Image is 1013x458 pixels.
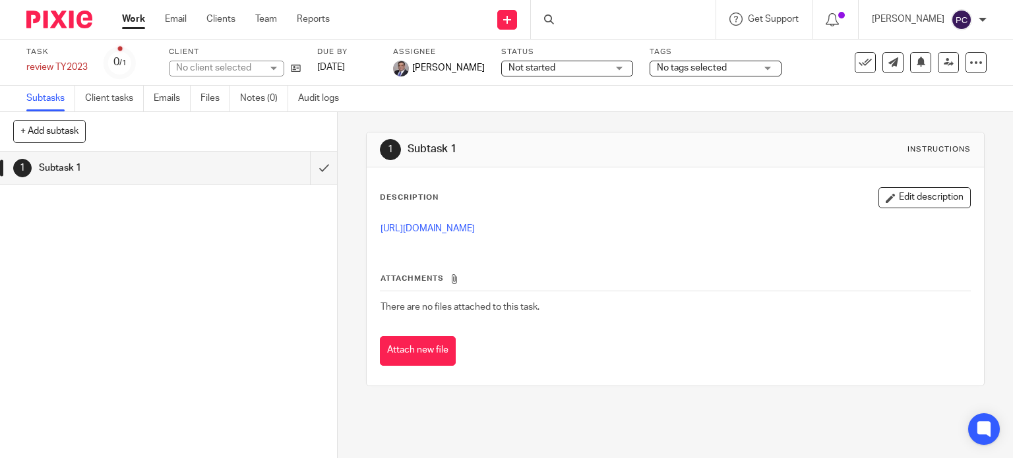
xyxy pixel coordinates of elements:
a: Email [165,13,187,26]
img: thumbnail_IMG_0720.jpg [393,61,409,76]
div: review TY2023 [26,61,88,74]
div: No client selected [176,61,262,74]
h1: Subtask 1 [39,158,211,178]
label: Status [501,47,633,57]
label: Client [169,47,301,57]
div: 0 [113,55,127,70]
label: Due by [317,47,377,57]
h1: Subtask 1 [408,142,703,156]
a: Emails [154,86,191,111]
a: Audit logs [298,86,349,111]
a: Subtasks [26,86,75,111]
div: Instructions [907,144,971,155]
a: [URL][DOMAIN_NAME] [381,224,475,233]
div: 1 [380,139,401,160]
a: Reports [297,13,330,26]
small: /1 [119,59,127,67]
a: Work [122,13,145,26]
span: [PERSON_NAME] [412,61,485,74]
button: Attach new file [380,336,456,366]
div: 1 [13,159,32,177]
span: [DATE] [317,63,345,72]
span: Attachments [381,275,444,282]
span: No tags selected [657,63,727,72]
button: + Add subtask [13,120,86,142]
img: svg%3E [951,9,972,30]
button: Edit description [878,187,971,208]
span: There are no files attached to this task. [381,302,539,312]
label: Assignee [393,47,485,57]
p: [PERSON_NAME] [872,13,944,26]
a: Clients [206,13,235,26]
a: Client tasks [85,86,144,111]
p: Description [380,192,439,203]
img: Pixie [26,11,92,28]
a: Notes (0) [240,86,288,111]
span: Get Support [748,14,799,24]
span: Not started [508,63,555,72]
a: Files [200,86,230,111]
label: Tags [650,47,782,57]
a: Team [255,13,277,26]
label: Task [26,47,88,57]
